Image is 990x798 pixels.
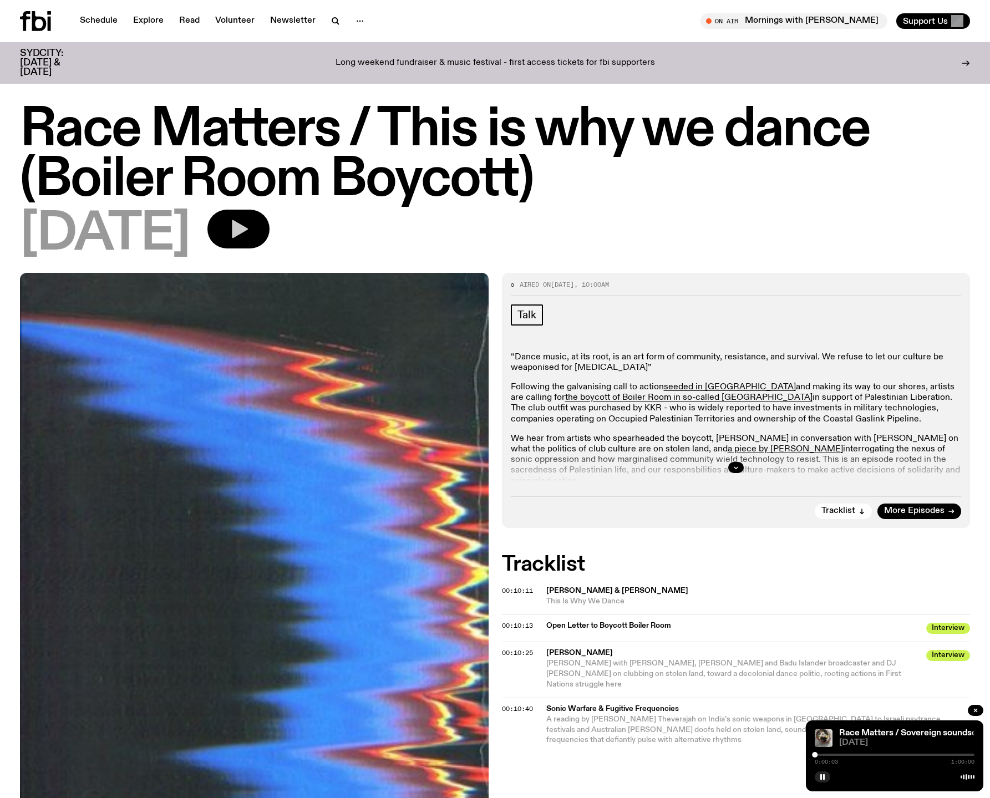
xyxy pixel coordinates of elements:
button: 00:10:13 [502,623,533,629]
h3: SYDCITY: [DATE] & [DATE] [20,49,91,77]
p: “Dance music, at its root, is an art form of community, resistance, and survival. We refuse to le... [511,352,962,373]
span: 0:00:03 [815,759,838,765]
span: Interview [926,623,970,634]
button: 00:10:25 [502,650,533,656]
span: 00:10:40 [502,704,533,713]
span: [DATE] [20,210,190,260]
button: 00:10:40 [502,706,533,712]
span: 1:00:00 [951,759,974,765]
a: Read [172,13,206,29]
span: [DATE] [551,280,574,289]
span: [DATE] [839,739,974,747]
span: This Is Why We Dance [546,596,971,607]
span: Aired on [520,280,551,289]
h1: Race Matters / This is why we dance (Boiler Room Boycott) [20,105,970,205]
span: More Episodes [884,507,945,515]
button: 00:10:11 [502,588,533,594]
a: More Episodes [877,504,961,519]
a: Schedule [73,13,124,29]
span: 00:10:13 [502,621,533,630]
a: Talk [511,304,543,326]
span: [PERSON_NAME] with [PERSON_NAME], [PERSON_NAME] and Badu Islander broadcaster and DJ [PERSON_NAME... [546,659,901,688]
span: Interview [926,650,970,661]
button: Support Us [896,13,970,29]
p: Long weekend fundraiser & music festival - first access tickets for fbi supporters [336,58,655,68]
p: Following the galvanising call to action and making its way to our shores, artists are calling fo... [511,382,962,425]
span: Open Letter to Boycott Boiler Room [546,621,920,631]
a: Explore [126,13,170,29]
span: [PERSON_NAME] [546,648,920,658]
p: We hear from artists who spearheaded the boycott, [PERSON_NAME] in conversation with [PERSON_NAME... [511,434,962,487]
a: seeded in [GEOGRAPHIC_DATA] [664,383,796,392]
span: Sonic Warfare & Fugitive Frequencies [546,704,964,714]
a: the boycott of Boiler Room in so-called [GEOGRAPHIC_DATA] [565,393,813,402]
span: [PERSON_NAME] & [PERSON_NAME] [546,587,688,594]
img: A photo of the Race Matters team taken in a rear view or "blindside" mirror. A bunch of people of... [815,729,832,747]
h2: Tracklist [502,555,971,575]
span: Talk [517,309,536,321]
span: Tracklist [821,507,855,515]
button: On AirMornings with [PERSON_NAME] [700,13,887,29]
a: a piece by [PERSON_NAME] [728,445,843,454]
span: , 10:00am [574,280,609,289]
span: A reading by [PERSON_NAME] Theverajah on India’s sonic weapons in [GEOGRAPHIC_DATA] to Israeli ps... [546,715,958,744]
span: Support Us [903,16,948,26]
button: Tracklist [815,504,872,519]
a: Newsletter [263,13,322,29]
a: Volunteer [209,13,261,29]
span: 00:10:11 [502,586,533,595]
span: 00:10:25 [502,648,533,657]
